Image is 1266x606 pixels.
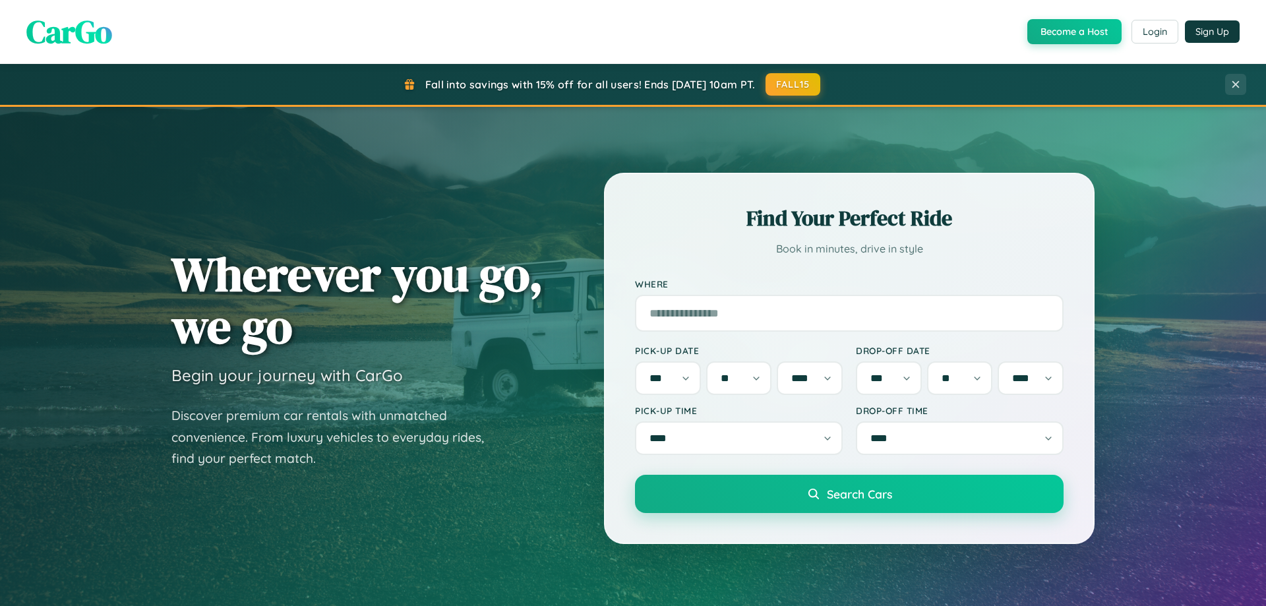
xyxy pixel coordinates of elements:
button: Login [1131,20,1178,44]
button: Sign Up [1185,20,1240,43]
button: Become a Host [1027,19,1122,44]
span: Fall into savings with 15% off for all users! Ends [DATE] 10am PT. [425,78,756,91]
h3: Begin your journey with CarGo [171,365,403,385]
h1: Wherever you go, we go [171,248,543,352]
label: Drop-off Date [856,345,1064,356]
p: Book in minutes, drive in style [635,239,1064,258]
h2: Find Your Perfect Ride [635,204,1064,233]
label: Where [635,278,1064,289]
span: Search Cars [827,487,892,501]
span: CarGo [26,10,112,53]
label: Drop-off Time [856,405,1064,416]
p: Discover premium car rentals with unmatched convenience. From luxury vehicles to everyday rides, ... [171,405,501,470]
label: Pick-up Date [635,345,843,356]
button: FALL15 [766,73,821,96]
button: Search Cars [635,475,1064,513]
label: Pick-up Time [635,405,843,416]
